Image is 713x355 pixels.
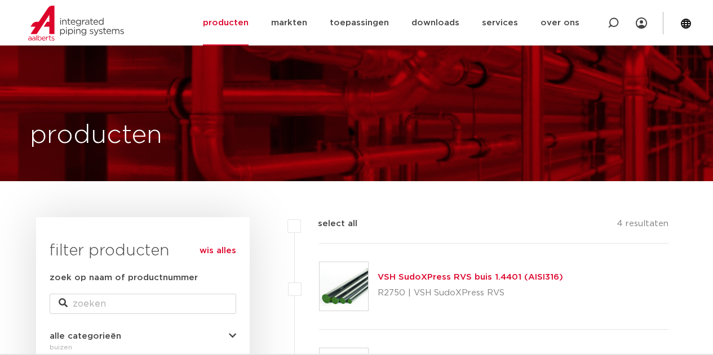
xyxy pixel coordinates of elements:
h3: filter producten [50,240,236,262]
span: alle categorieën [50,332,121,340]
button: alle categorieën [50,332,236,340]
img: Thumbnail for VSH SudoXPress RVS buis 1.4401 (AISI316) [320,262,368,311]
label: select all [301,217,357,231]
div: buizen [50,340,236,354]
a: wis alles [200,244,236,258]
label: zoek op naam of productnummer [50,271,198,285]
a: VSH SudoXPress RVS buis 1.4401 (AISI316) [378,273,563,281]
h1: producten [30,118,162,154]
p: R2750 | VSH SudoXPress RVS [378,284,563,302]
p: 4 resultaten [617,217,668,235]
input: zoeken [50,294,236,314]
